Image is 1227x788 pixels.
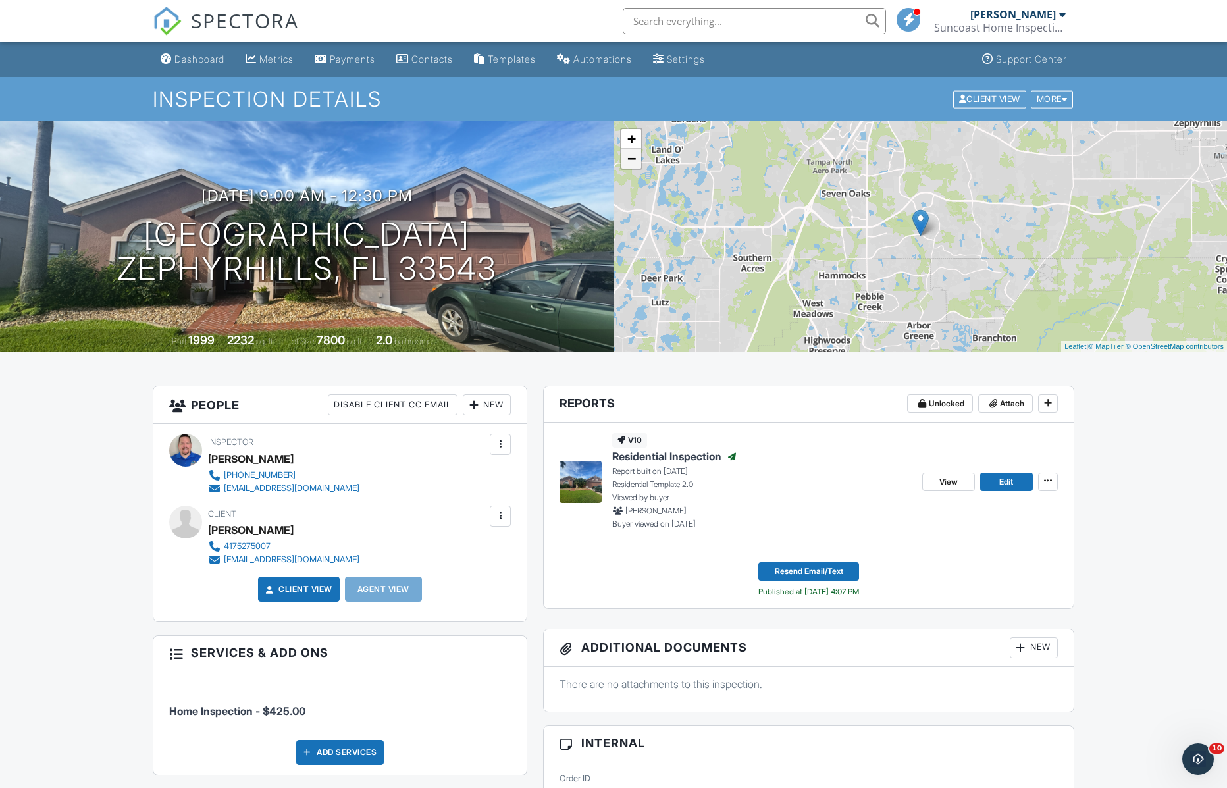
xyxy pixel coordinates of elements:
a: Client View [952,93,1030,103]
a: 4175275007 [208,540,359,553]
input: Search everything... [623,8,886,34]
p: There are no attachments to this inspection. [560,677,1058,691]
div: More [1031,90,1074,108]
h1: Inspection Details [153,88,1074,111]
span: SPECTORA [191,7,299,34]
div: Metrics [259,53,294,65]
a: Leaflet [1064,342,1086,350]
div: Settings [667,53,705,65]
a: Payments [309,47,380,72]
div: 2232 [227,333,254,347]
div: Add Services [296,740,384,765]
img: The Best Home Inspection Software - Spectora [153,7,182,36]
a: © MapTiler [1088,342,1124,350]
span: Inspector [208,437,253,447]
a: Settings [648,47,710,72]
a: SPECTORA [153,18,299,45]
div: Templates [488,53,536,65]
a: Client View [263,583,332,596]
div: Dashboard [174,53,224,65]
div: Contacts [411,53,453,65]
a: Automations (Basic) [552,47,637,72]
div: [PERSON_NAME] [208,449,294,469]
div: [PERSON_NAME] [970,8,1056,21]
iframe: Intercom live chat [1182,743,1214,775]
a: [PHONE_NUMBER] [208,469,359,482]
a: [EMAIL_ADDRESS][DOMAIN_NAME] [208,553,359,566]
a: Support Center [977,47,1072,72]
div: [EMAIL_ADDRESS][DOMAIN_NAME] [224,483,359,494]
span: sq. ft. [256,336,274,346]
span: 10 [1209,743,1224,754]
span: Lot Size [287,336,315,346]
a: Dashboard [155,47,230,72]
div: | [1061,341,1227,352]
span: bathrooms [394,336,432,346]
div: Client View [953,90,1026,108]
h3: Additional Documents [544,629,1074,667]
div: 2.0 [376,333,392,347]
h3: People [153,386,527,424]
a: Templates [469,47,541,72]
div: New [463,394,511,415]
div: Automations [573,53,632,65]
span: sq.ft. [347,336,363,346]
div: Support Center [996,53,1066,65]
span: Client [208,509,236,519]
a: Contacts [391,47,458,72]
h1: [GEOGRAPHIC_DATA] Zephyrhills, FL 33543 [117,217,497,287]
span: Built [172,336,186,346]
a: [EMAIL_ADDRESS][DOMAIN_NAME] [208,482,359,495]
div: Disable Client CC Email [328,394,457,415]
div: Payments [330,53,375,65]
div: New [1010,637,1058,658]
a: Zoom in [621,129,641,149]
div: [EMAIL_ADDRESS][DOMAIN_NAME] [224,554,359,565]
h3: Internal [544,726,1074,760]
a: © OpenStreetMap contributors [1126,342,1224,350]
a: Metrics [240,47,299,72]
div: [PHONE_NUMBER] [224,470,296,481]
a: Zoom out [621,149,641,169]
div: 4175275007 [224,541,271,552]
h3: [DATE] 9:00 am - 12:30 pm [201,187,413,205]
div: Suncoast Home Inspections [934,21,1066,34]
div: 7800 [317,333,345,347]
span: Home Inspection - $425.00 [169,704,305,718]
li: Service: Home Inspection [169,680,511,729]
div: [PERSON_NAME] [208,520,294,540]
h3: Services & Add ons [153,636,527,670]
div: 1999 [188,333,215,347]
label: Order ID [560,773,590,785]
